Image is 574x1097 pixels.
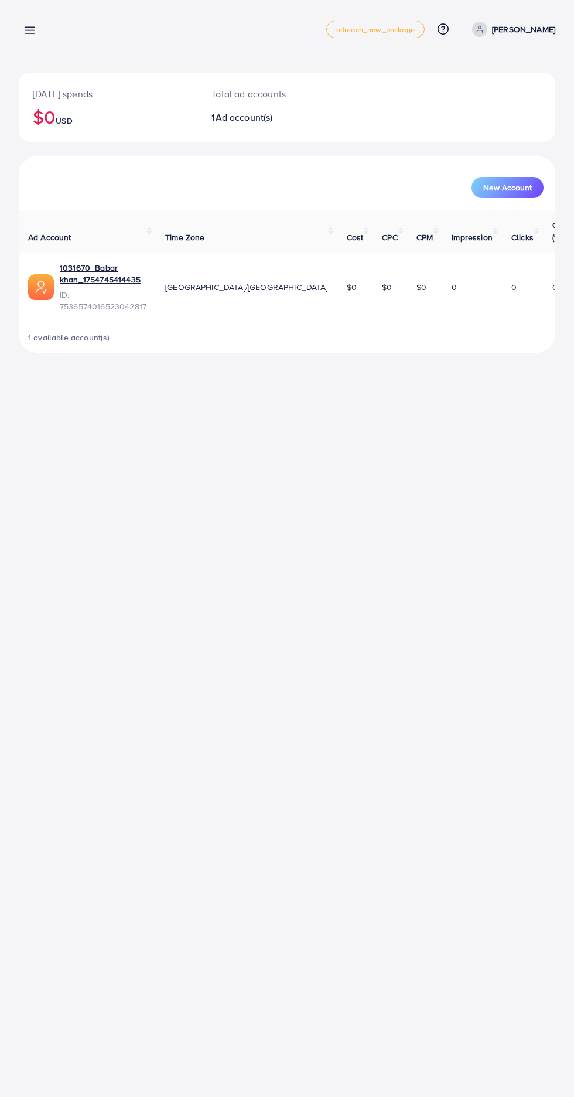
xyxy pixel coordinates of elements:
[452,281,457,293] span: 0
[211,87,317,101] p: Total ad accounts
[347,231,364,243] span: Cost
[165,281,328,293] span: [GEOGRAPHIC_DATA]/[GEOGRAPHIC_DATA]
[467,22,555,37] a: [PERSON_NAME]
[28,332,110,343] span: 1 available account(s)
[511,231,534,243] span: Clicks
[211,112,317,123] h2: 1
[336,26,415,33] span: adreach_new_package
[511,281,517,293] span: 0
[60,289,146,313] span: ID: 7536574016523042817
[56,115,72,127] span: USD
[28,274,54,300] img: ic-ads-acc.e4c84228.svg
[552,281,558,293] span: 0
[552,219,568,243] span: CTR (%)
[216,111,273,124] span: Ad account(s)
[165,231,204,243] span: Time Zone
[33,105,183,128] h2: $0
[382,281,392,293] span: $0
[483,183,532,192] span: New Account
[471,177,544,198] button: New Account
[33,87,183,101] p: [DATE] spends
[416,231,433,243] span: CPM
[347,281,357,293] span: $0
[416,281,426,293] span: $0
[382,231,397,243] span: CPC
[60,262,146,286] a: 1031670_Babar khan_1754745414435
[452,231,493,243] span: Impression
[492,22,555,36] p: [PERSON_NAME]
[28,231,71,243] span: Ad Account
[326,21,425,38] a: adreach_new_package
